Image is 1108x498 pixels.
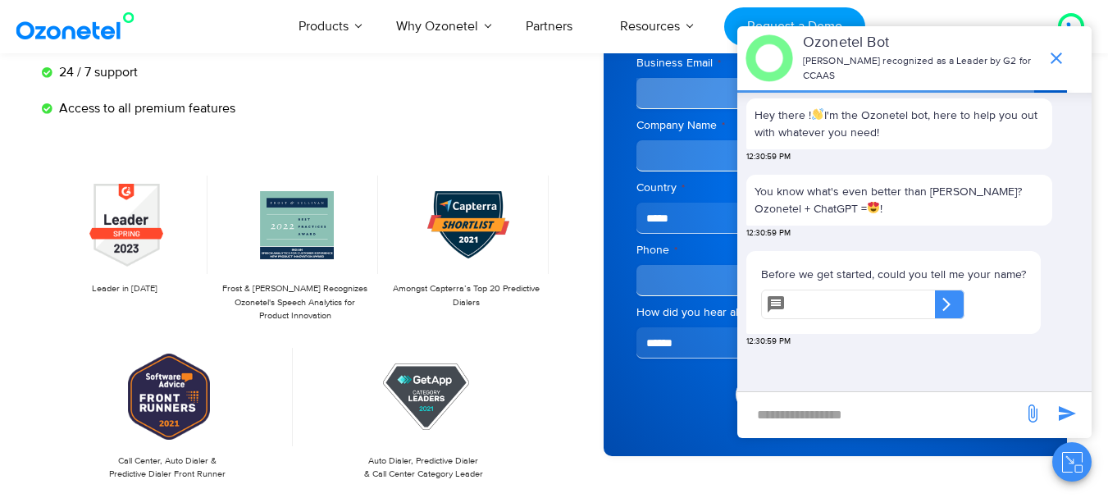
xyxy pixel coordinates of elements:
[1016,397,1049,430] span: send message
[746,34,793,82] img: header
[746,151,791,163] span: 12:30:59 PM
[221,282,370,323] p: Frost & [PERSON_NAME] Recognizes Ozonetel's Speech Analytics for Product Innovation
[55,98,235,118] span: Access to all premium features
[755,107,1044,141] p: Hey there ! I'm the Ozonetel bot, here to help you out with whatever you need!
[1052,442,1092,482] button: Close chat
[868,202,879,213] img: 😍
[391,282,540,309] p: Amongst Capterra’s Top 20 Predictive Dialers
[1040,42,1073,75] span: end chat or minimize
[55,62,138,82] span: 24 / 7 support
[755,183,1044,217] p: You know what's even better than [PERSON_NAME]? Ozonetel + ChatGPT = !
[636,55,1034,71] label: Business Email
[1051,397,1083,430] span: send message
[636,117,1034,134] label: Company Name
[636,180,1034,196] label: Country
[812,108,823,120] img: 👋
[306,455,541,482] p: Auto Dialer, Predictive Dialer & Call Center Category Leader
[746,336,791,348] span: 12:30:59 PM
[50,282,199,296] p: Leader in [DATE]
[761,266,1026,283] p: Before we get started, could you tell me your name?
[746,400,1015,430] div: new-msg-input
[636,304,1034,321] label: How did you hear about us?
[724,7,864,46] a: Request a Demo
[803,54,1038,84] p: [PERSON_NAME] recognized as a Leader by G2 for CCAAS
[636,242,1034,258] label: Phone
[803,32,1038,54] p: Ozonetel Bot
[50,455,285,482] p: Call Center, Auto Dialer & Predictive Dialer Front Runner
[746,227,791,240] span: 12:30:59 PM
